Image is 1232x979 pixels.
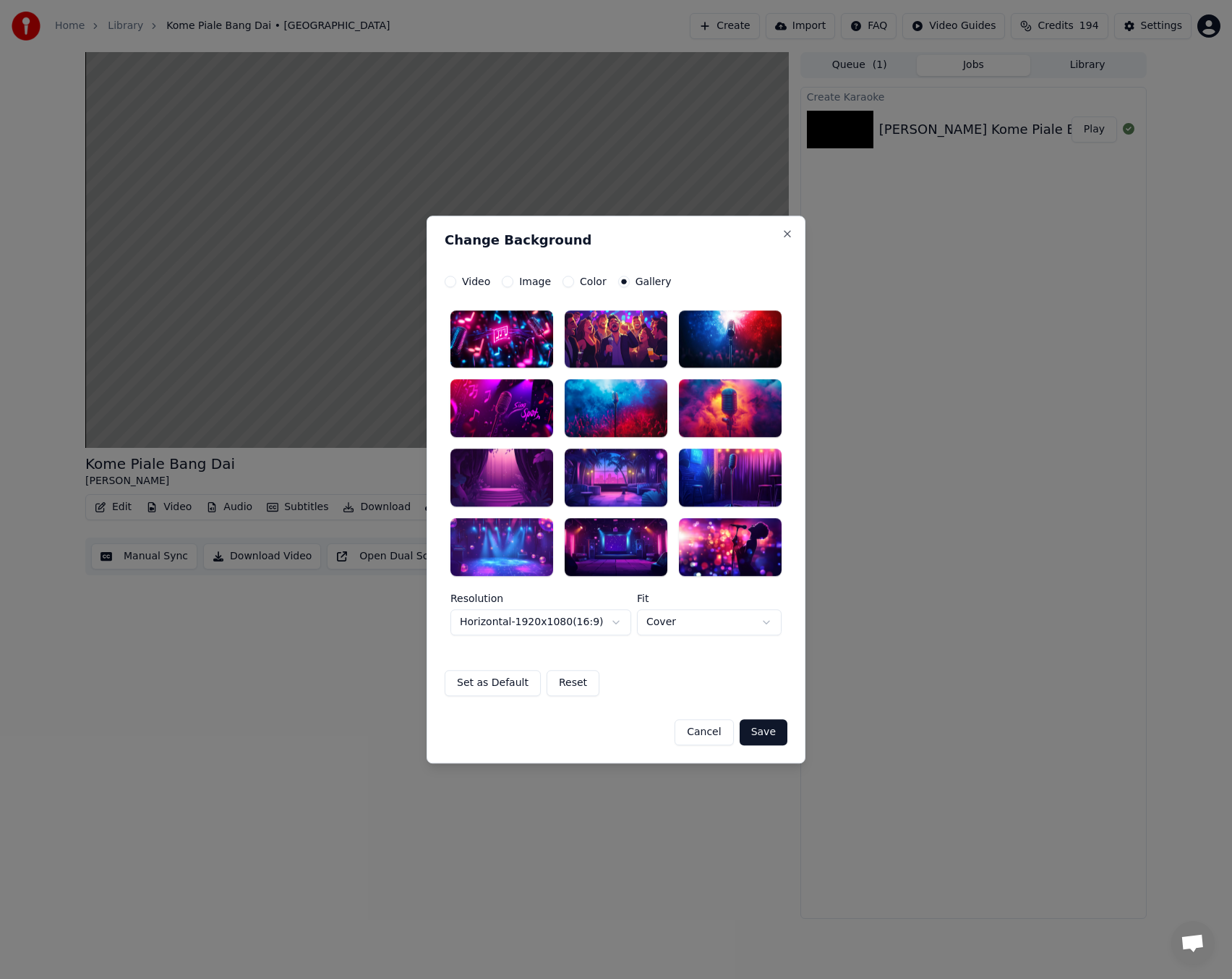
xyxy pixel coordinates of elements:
button: Reset [547,670,599,696]
label: Video [462,276,490,287]
label: Fit [637,593,782,603]
button: Set as Default [445,670,541,696]
h2: Change Background [445,234,787,247]
label: Resolution [450,593,631,603]
label: Image [519,276,551,287]
button: Cancel [675,719,733,745]
label: Color [580,276,607,287]
label: Gallery [636,276,672,287]
button: Save [740,719,787,745]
